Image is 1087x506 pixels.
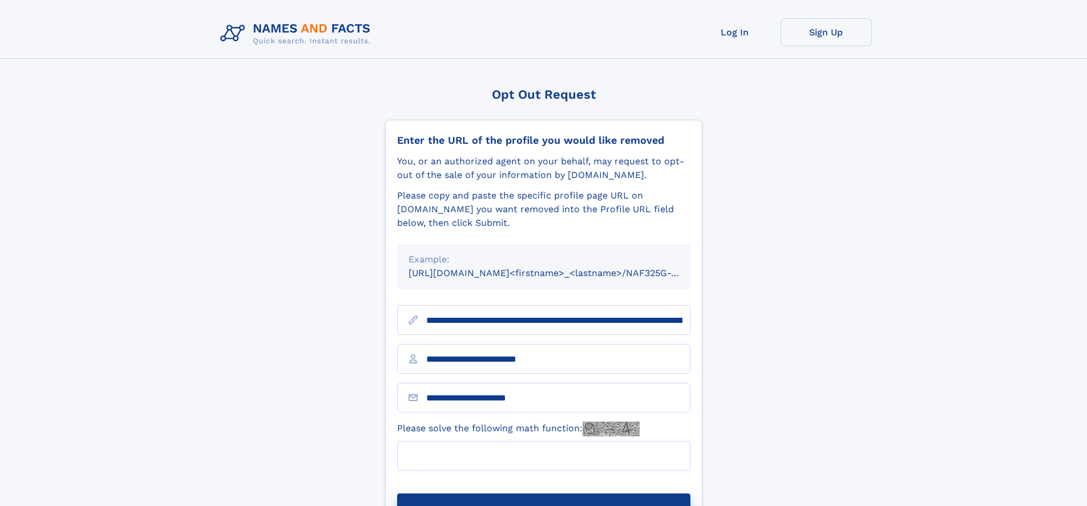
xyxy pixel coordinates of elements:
div: Example: [409,253,679,266]
div: Please copy and paste the specific profile page URL on [DOMAIN_NAME] you want removed into the Pr... [397,189,690,230]
img: Logo Names and Facts [216,18,380,49]
a: Log In [689,18,781,46]
small: [URL][DOMAIN_NAME]<firstname>_<lastname>/NAF325G-xxxxxxxx [409,268,712,278]
label: Please solve the following math function: [397,422,640,436]
div: You, or an authorized agent on your behalf, may request to opt-out of the sale of your informatio... [397,155,690,182]
div: Enter the URL of the profile you would like removed [397,134,690,147]
a: Sign Up [781,18,872,46]
div: Opt Out Request [385,87,702,102]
